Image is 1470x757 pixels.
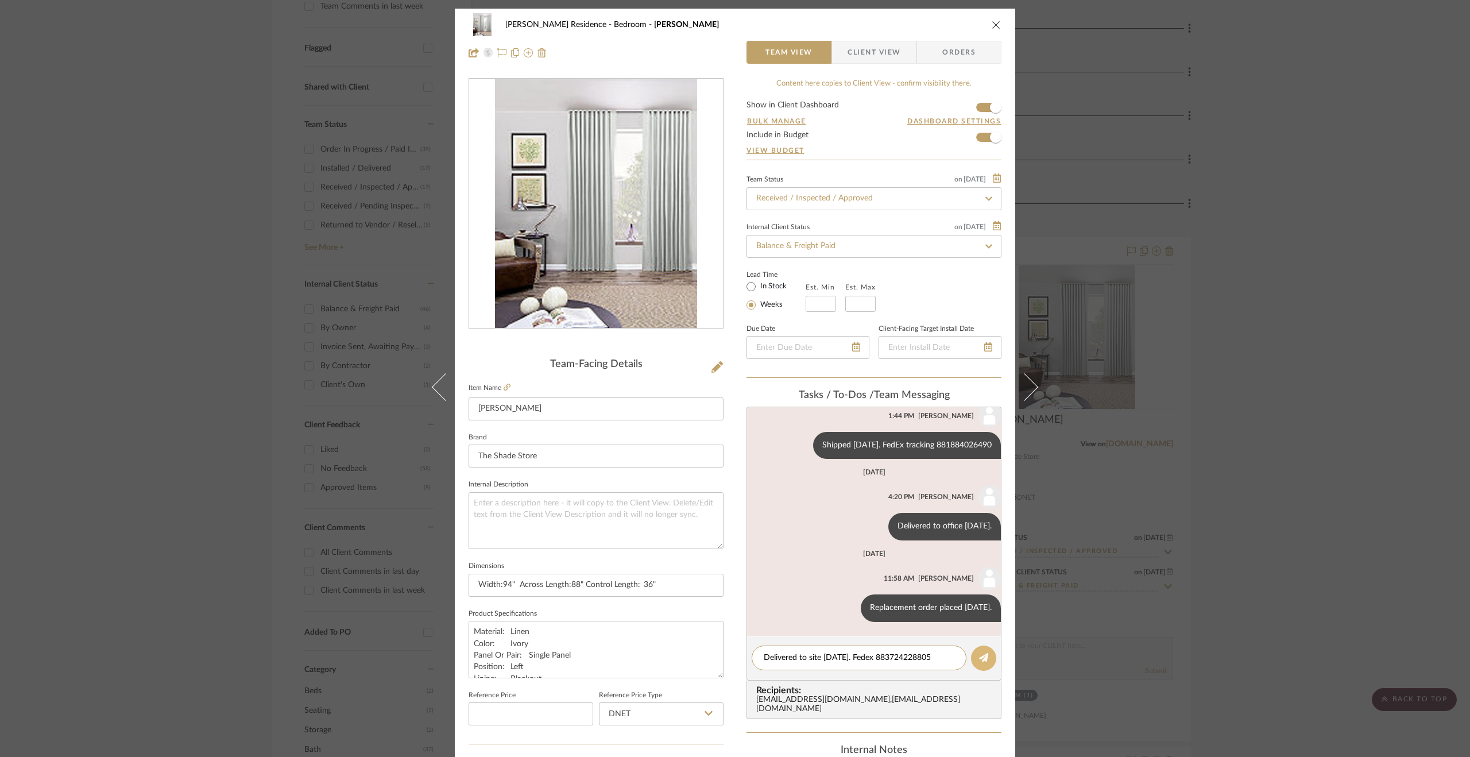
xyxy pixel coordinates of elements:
label: Reference Price Type [599,693,662,698]
label: Est. Max [845,283,876,291]
div: [PERSON_NAME] [918,573,974,584]
label: Item Name [469,383,510,393]
span: Recipients: [756,685,996,696]
span: Orders [930,41,988,64]
img: Remove from project [537,48,547,57]
span: [DATE] [962,175,987,183]
div: Team Status [746,177,783,183]
div: 4:20 PM [888,492,914,502]
img: user_avatar.png [978,567,1001,590]
input: Enter Install Date [879,336,1001,359]
div: team Messaging [746,389,1001,402]
div: Internal Client Status [746,225,810,230]
div: [DATE] [863,550,885,558]
div: 0 [469,79,723,329]
div: [PERSON_NAME] [918,411,974,421]
label: Lead Time [746,269,806,280]
span: Team View [765,41,813,64]
label: In Stock [758,281,787,292]
span: Bedroom [614,21,654,29]
div: [DATE] [863,468,885,476]
div: Content here copies to Client View - confirm visibility there. [746,78,1001,90]
span: Client View [848,41,900,64]
div: [EMAIL_ADDRESS][DOMAIN_NAME] , [EMAIL_ADDRESS][DOMAIN_NAME] [756,696,996,714]
div: Team-Facing Details [469,358,724,371]
label: Client-Facing Target Install Date [879,326,974,332]
span: on [954,223,962,230]
div: 1:44 PM [888,411,914,421]
input: Enter Brand [469,445,724,468]
input: Type to Search… [746,235,1001,258]
label: Due Date [746,326,775,332]
button: Bulk Manage [746,116,807,126]
label: Weeks [758,300,783,310]
mat-radio-group: Select item type [746,280,806,312]
label: Dimensions [469,563,504,569]
button: close [991,20,1001,30]
a: View Budget [746,146,1001,155]
img: fad02a63-5dec-4cd7-bacf-5ec61672f4d7_48x40.jpg [469,13,496,36]
span: on [954,176,962,183]
label: Internal Description [469,482,528,488]
span: [PERSON_NAME] [654,21,719,29]
div: 11:58 AM [884,573,914,584]
input: Type to Search… [746,187,1001,210]
input: Enter Item Name [469,397,724,420]
span: [PERSON_NAME] Residence [505,21,614,29]
div: Delivered to office [DATE]. [888,513,1001,540]
img: fad02a63-5dec-4cd7-bacf-5ec61672f4d7_436x436.jpg [495,79,697,329]
label: Reference Price [469,693,516,698]
label: Product Specifications [469,611,537,617]
div: [PERSON_NAME] [918,492,974,502]
label: Brand [469,435,487,441]
div: Shipped [DATE]. FedEx tracking 881884026490 [813,432,1001,459]
button: Dashboard Settings [907,116,1001,126]
input: Enter the dimensions of this item [469,574,724,597]
div: Internal Notes [746,744,1001,757]
img: user_avatar.png [978,404,1001,427]
img: user_avatar.png [978,485,1001,508]
span: [DATE] [962,223,987,231]
label: Est. Min [806,283,835,291]
input: Enter Due Date [746,336,869,359]
span: Tasks / To-Dos / [799,390,874,400]
div: Replacement order placed [DATE]. [861,594,1001,622]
